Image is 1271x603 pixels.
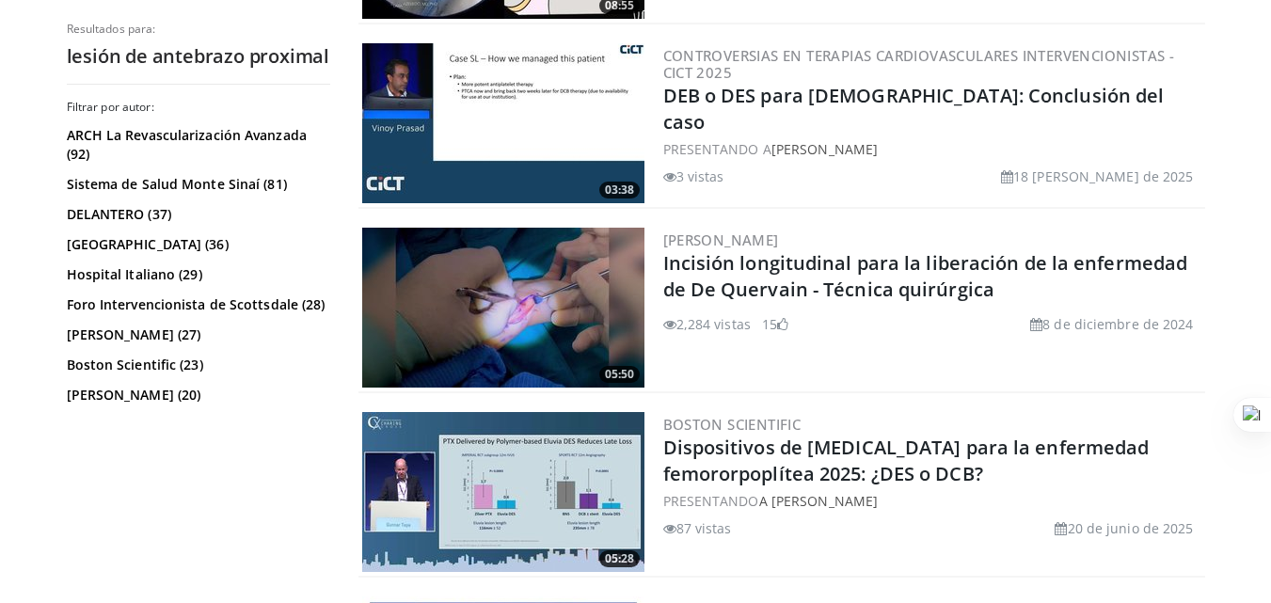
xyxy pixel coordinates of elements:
[759,492,879,510] a: A [PERSON_NAME]
[67,356,326,374] a: Boston Scientific (23)
[67,126,307,163] font: ARCH La Revascularización Avanzada (92)
[663,435,1150,486] a: Dispositivos de [MEDICAL_DATA] para la enfermedad femororpoplítea 2025: ¿DES o DCB?
[67,295,326,314] a: Foro Intervencionista de Scottsdale (28)
[771,140,878,158] a: [PERSON_NAME]
[605,182,634,198] font: 03:38
[67,43,329,69] font: lesión de antebrazo proximal
[362,43,644,203] a: 03:38
[1068,519,1194,537] font: 20 de junio de 2025
[67,235,326,254] a: [GEOGRAPHIC_DATA] (36)
[67,265,326,284] a: Hospital Italiano (29)
[67,295,326,313] font: Foro Intervencionista de Scottsdale (28)
[67,325,326,344] a: [PERSON_NAME] (27)
[362,43,644,203] img: 8d6a6cc1-570a-4bcb-b404-ee8c73871813.300x170_q85_crop-smart_upscale.jpg
[362,228,644,388] img: 1ac467b4-4a0b-414c-beed-50aa765bec86.300x170_q85_crop-smart_upscale.jpg
[67,386,326,405] a: [PERSON_NAME] (20)
[762,315,777,333] font: 15
[663,46,1175,82] a: Controversias en Terapias Cardiovasculares Intervencionistas - CICT 2025
[362,412,644,572] a: 05:28
[663,140,771,158] font: PRESENTANDO A
[67,235,229,253] font: [GEOGRAPHIC_DATA] (36)
[663,230,779,249] a: [PERSON_NAME]
[605,550,634,566] font: 05:28
[676,519,732,537] font: 87 vistas
[67,205,171,223] font: DELANTERO (37)
[67,21,156,37] font: Resultados para:
[67,386,201,404] font: [PERSON_NAME] (20)
[1013,167,1193,185] font: 18 [PERSON_NAME] de 2025
[362,412,644,572] img: 71bd9b84-10dc-4106-a9f4-93223dd1ade8.300x170_q85_crop-smart_upscale.jpg
[67,205,326,224] a: DELANTERO (37)
[67,265,202,283] font: Hospital Italiano (29)
[676,167,724,185] font: 3 vistas
[67,356,203,373] font: Boston Scientific (23)
[67,126,326,164] a: ARCH La Revascularización Avanzada (92)
[362,228,644,388] a: 05:50
[663,492,759,510] font: PRESENTANDO
[67,175,326,194] a: Sistema de Salud Monte Sinaí (81)
[663,415,802,434] a: Boston Scientific
[67,175,287,193] font: Sistema de Salud Monte Sinaí (81)
[1042,315,1193,333] font: 8 de diciembre de 2024
[663,83,1165,135] a: DEB o DES para [DEMOGRAPHIC_DATA]: Conclusión del caso
[605,366,634,382] font: 05:50
[67,325,201,343] font: [PERSON_NAME] (27)
[67,99,154,115] font: Filtrar por autor:
[676,315,751,333] font: 2,284 vistas
[663,250,1188,302] a: Incisión longitudinal para la liberación de la enfermedad de De Quervain - Técnica quirúrgica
